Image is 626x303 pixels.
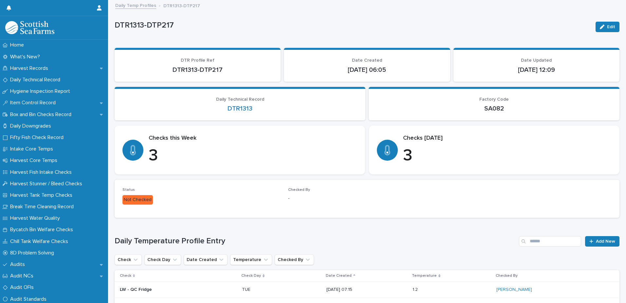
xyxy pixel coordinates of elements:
p: 3 [149,146,357,166]
p: SA082 [377,105,612,112]
p: Check [120,272,131,279]
p: 8D Problem Solving [8,250,59,256]
p: Item Control Record [8,100,61,106]
span: Factory Code [479,97,509,102]
p: [DATE] 12:09 [461,66,612,74]
p: Checks this Week [149,135,357,142]
h1: Daily Temperature Profile Entry [115,236,516,246]
p: Fifty Fish Check Record [8,134,69,141]
p: Chill Tank Welfare Checks [8,238,73,245]
img: mMrefqRFQpe26GRNOUkG [5,21,54,34]
p: Break Time Cleaning Record [8,204,79,210]
p: Harvest Records [8,65,53,71]
span: Date Created [352,58,382,63]
button: Check [115,254,142,265]
p: DTR1313-DTP217 [122,66,273,74]
p: - [288,195,446,202]
p: 1.2 [413,286,419,293]
p: Daily Downgrades [8,123,56,129]
p: Harvest Tank Temp Checks [8,192,78,198]
p: DTR1313-DTP217 [163,2,200,9]
button: Date Created [184,254,228,265]
button: Temperature [230,254,272,265]
p: What's New? [8,54,45,60]
span: DTR Profile Ref [181,58,214,63]
a: Add New [585,236,619,247]
p: TUE [242,286,252,293]
p: Harvest Stunner / Bleed Checks [8,181,87,187]
input: Search [519,236,581,247]
p: Check Day [241,272,261,279]
p: [DATE] 06:05 [292,66,442,74]
button: Edit [596,22,619,32]
p: Temperature [412,272,437,279]
p: LW - QC Fridge [120,287,234,293]
p: Audits [8,261,30,268]
p: Intake Core Temps [8,146,58,152]
p: Daily Technical Record [8,77,65,83]
p: Date Created [326,272,352,279]
span: Status [122,188,135,192]
a: DTR1313 [228,105,252,112]
p: DTR1313-DTP217 [115,21,590,30]
span: Edit [607,25,615,29]
p: Audit Standards [8,296,52,302]
p: [DATE] 07:15 [326,287,407,293]
p: Audit NCs [8,273,39,279]
p: Hygiene Inspection Report [8,88,75,94]
p: Harvest Fish Intake Checks [8,169,77,175]
p: Bycatch Bin Welfare Checks [8,227,78,233]
div: Not Checked [122,195,153,205]
p: Harvest Core Temps [8,157,63,164]
span: Checked By [288,188,310,192]
tr: LW - QC FridgeTUETUE [DATE] 07:151.21.2 [PERSON_NAME] [115,281,619,298]
p: 3 [403,146,612,166]
p: Box and Bin Checks Record [8,111,77,118]
span: Add New [596,239,615,244]
span: Daily Technical Record [216,97,264,102]
button: Check Day [144,254,181,265]
p: Audit OFIs [8,284,39,291]
p: Checks [DATE] [403,135,612,142]
p: Home [8,42,29,48]
a: [PERSON_NAME] [496,287,532,293]
a: Daily Temp Profiles [115,1,156,9]
p: Checked By [496,272,518,279]
button: Checked By [275,254,314,265]
span: Date Updated [521,58,552,63]
p: Harvest Water Quality [8,215,65,221]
